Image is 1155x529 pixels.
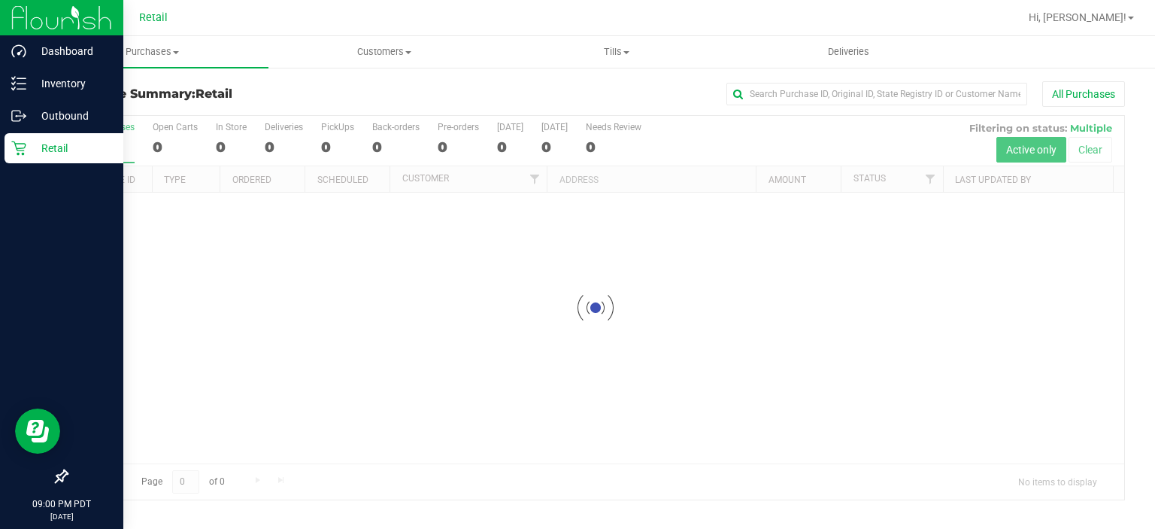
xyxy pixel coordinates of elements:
[66,87,419,101] h3: Purchase Summary:
[26,107,117,125] p: Outbound
[269,45,500,59] span: Customers
[7,511,117,522] p: [DATE]
[1042,81,1125,107] button: All Purchases
[11,108,26,123] inline-svg: Outbound
[808,45,890,59] span: Deliveries
[1029,11,1126,23] span: Hi, [PERSON_NAME]!
[139,11,168,24] span: Retail
[11,141,26,156] inline-svg: Retail
[501,45,732,59] span: Tills
[26,42,117,60] p: Dashboard
[268,36,501,68] a: Customers
[36,36,268,68] a: Purchases
[7,497,117,511] p: 09:00 PM PDT
[11,76,26,91] inline-svg: Inventory
[26,74,117,93] p: Inventory
[196,87,232,101] span: Retail
[15,409,60,454] iframe: Resource center
[26,139,117,157] p: Retail
[500,36,732,68] a: Tills
[726,83,1027,105] input: Search Purchase ID, Original ID, State Registry ID or Customer Name...
[11,44,26,59] inline-svg: Dashboard
[36,45,268,59] span: Purchases
[732,36,965,68] a: Deliveries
